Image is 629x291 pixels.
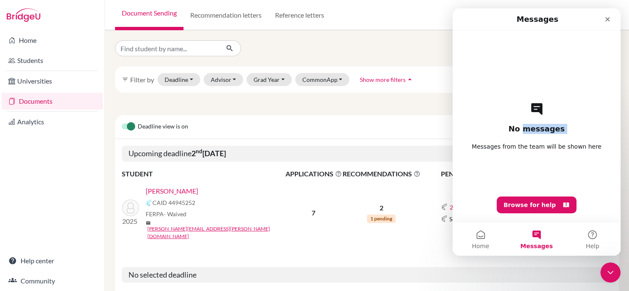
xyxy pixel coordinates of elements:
[130,76,154,84] span: Filter by
[295,73,350,86] button: CommonApp
[146,186,198,196] a: [PERSON_NAME]
[122,146,612,162] h5: Upcoming deadline
[122,216,139,226] p: 2025
[2,252,103,269] a: Help center
[2,52,103,69] a: Students
[453,8,621,256] iframe: Intercom live chat
[449,202,487,212] button: 2 initial forms
[115,40,219,56] input: Find student by name...
[157,73,200,86] button: Deadline
[122,267,612,283] h5: No selected deadline
[441,204,448,210] img: Common App logo
[146,210,186,218] span: FERPA
[146,199,152,206] img: Common App logo
[196,148,202,155] sup: nd
[343,169,420,179] span: RECOMMENDATIONS
[2,273,103,289] a: Community
[360,76,406,83] span: Show more filters
[343,203,420,213] p: 2
[441,215,448,222] img: Common App logo
[152,198,195,207] span: CAID 44945252
[122,76,128,83] i: filter_list
[312,209,315,217] b: 7
[122,168,285,179] th: STUDENT
[246,73,292,86] button: Grad Year
[441,169,552,179] span: PENDING DOCS
[406,75,414,84] i: arrow_drop_up
[146,220,151,225] span: mail
[138,122,188,132] span: Deadline view is on
[191,149,226,158] b: 2 [DATE]
[2,93,103,110] a: Documents
[449,215,508,223] span: School midyear report
[367,215,396,223] span: 1 pending
[554,7,619,23] button: [PERSON_NAME]
[147,225,291,240] a: [PERSON_NAME][EMAIL_ADDRESS][PERSON_NAME][DOMAIN_NAME]
[2,113,103,130] a: Analytics
[204,73,244,86] button: Advisor
[2,73,103,89] a: Universities
[600,262,621,283] iframe: Intercom live chat
[164,210,186,218] span: - Waived
[7,8,40,22] img: Bridge-U
[353,73,421,86] button: Show more filtersarrow_drop_up
[122,199,139,216] img: Kriger, Michel
[286,169,342,179] span: APPLICATIONS
[2,32,103,49] a: Home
